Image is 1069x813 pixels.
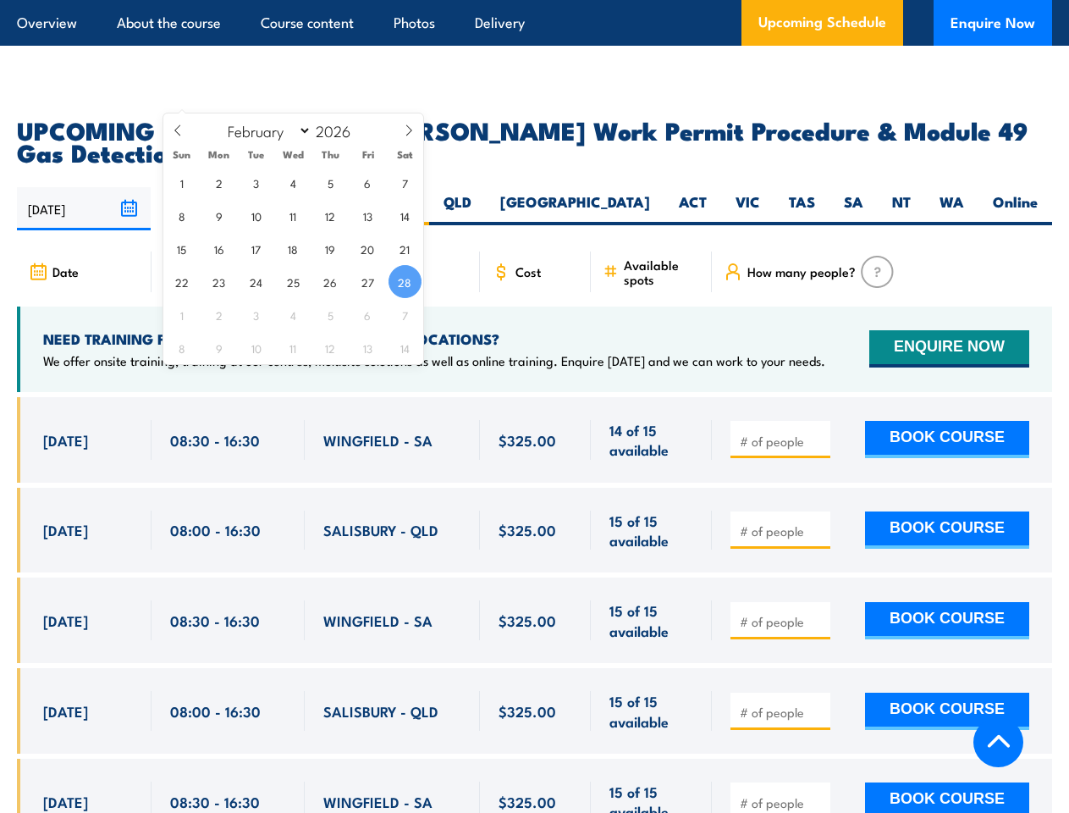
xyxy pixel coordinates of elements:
label: NT [878,192,925,225]
span: February 4, 2026 [277,166,310,199]
button: BOOK COURSE [865,421,1029,458]
span: Wed [275,149,312,160]
span: 15 of 15 available [609,691,692,731]
input: Year [311,120,367,141]
span: March 8, 2026 [165,331,198,364]
span: Sun [163,149,201,160]
span: February 3, 2026 [240,166,273,199]
span: February 22, 2026 [165,265,198,298]
span: March 13, 2026 [351,331,384,364]
span: February 9, 2026 [202,199,235,232]
span: February 7, 2026 [388,166,422,199]
span: February 8, 2026 [165,199,198,232]
span: February 17, 2026 [240,232,273,265]
button: BOOK COURSE [865,693,1029,730]
span: WINGFIELD - SA [323,430,433,450]
span: February 20, 2026 [351,232,384,265]
span: March 9, 2026 [202,331,235,364]
span: March 7, 2026 [388,298,422,331]
span: February 2, 2026 [202,166,235,199]
label: TAS [774,192,829,225]
span: March 5, 2026 [314,298,347,331]
span: Available spots [624,257,700,286]
span: $325.00 [499,611,556,630]
button: BOOK COURSE [865,602,1029,639]
span: WINGFIELD - SA [323,792,433,811]
span: SALISBURY - QLD [323,701,438,721]
span: February 21, 2026 [388,232,422,265]
span: February 1, 2026 [165,166,198,199]
span: February 10, 2026 [240,199,273,232]
button: BOOK COURSE [865,512,1029,549]
span: March 6, 2026 [351,298,384,331]
span: February 18, 2026 [277,232,310,265]
label: WA [925,192,978,225]
span: February 24, 2026 [240,265,273,298]
span: Date [52,264,79,279]
label: QLD [429,192,486,225]
span: March 1, 2026 [165,298,198,331]
span: Fri [350,149,387,160]
span: February 12, 2026 [314,199,347,232]
span: $325.00 [499,701,556,721]
span: March 11, 2026 [277,331,310,364]
span: March 3, 2026 [240,298,273,331]
label: VIC [721,192,774,225]
label: SA [829,192,878,225]
span: February 28, 2026 [388,265,422,298]
span: February 6, 2026 [351,166,384,199]
span: February 13, 2026 [351,199,384,232]
button: ENQUIRE NOW [869,330,1029,368]
span: February 19, 2026 [314,232,347,265]
span: [DATE] [43,792,88,811]
span: SALISBURY - QLD [323,520,438,539]
span: February 27, 2026 [351,265,384,298]
span: February 11, 2026 [277,199,310,232]
span: [DATE] [43,611,88,630]
span: Cost [515,264,541,279]
span: $325.00 [499,520,556,539]
label: Online [978,192,1052,225]
input: # of people [740,794,824,811]
label: ACT [664,192,721,225]
span: March 12, 2026 [314,331,347,364]
span: $325.00 [499,792,556,811]
span: February 15, 2026 [165,232,198,265]
span: WINGFIELD - SA [323,611,433,630]
span: February 16, 2026 [202,232,235,265]
span: March 4, 2026 [277,298,310,331]
h2: UPCOMING SCHEDULE FOR - "[PERSON_NAME] Work Permit Procedure & Module 49 Gas Detection Training" [17,119,1052,163]
input: # of people [740,523,824,539]
input: # of people [740,433,824,450]
span: 08:30 - 16:30 [170,792,260,811]
span: February 26, 2026 [314,265,347,298]
input: # of people [740,704,824,721]
span: [DATE] [43,701,88,721]
span: March 14, 2026 [388,331,422,364]
p: We offer onsite training, training at our centres, multisite solutions as well as online training... [43,352,825,369]
span: [DATE] [43,430,88,450]
span: March 10, 2026 [240,331,273,364]
span: 08:00 - 16:30 [170,701,261,721]
span: February 23, 2026 [202,265,235,298]
span: 08:00 - 16:30 [170,520,261,539]
span: February 25, 2026 [277,265,310,298]
span: 08:30 - 16:30 [170,430,260,450]
label: [GEOGRAPHIC_DATA] [486,192,664,225]
input: From date [17,187,151,230]
span: How many people? [747,264,856,279]
span: March 2, 2026 [202,298,235,331]
span: 08:30 - 16:30 [170,611,260,630]
input: # of people [740,613,824,630]
span: $325.00 [499,430,556,450]
span: 14 of 15 available [609,420,692,460]
span: 15 of 15 available [609,600,692,640]
span: Mon [201,149,238,160]
span: February 5, 2026 [314,166,347,199]
span: February 14, 2026 [388,199,422,232]
span: Tue [238,149,275,160]
span: Thu [312,149,350,160]
h4: NEED TRAINING FOR LARGER GROUPS OR MULTIPLE LOCATIONS? [43,329,825,348]
span: 15 of 15 available [609,511,692,550]
span: [DATE] [43,520,88,539]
